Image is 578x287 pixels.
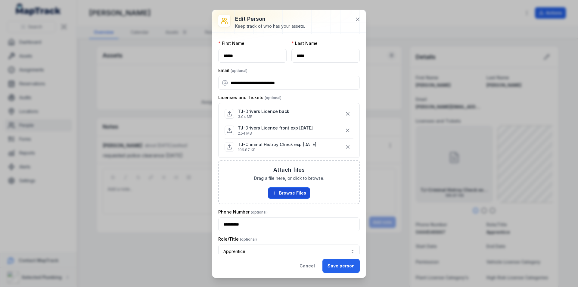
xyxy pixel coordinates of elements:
[273,166,305,174] h3: Attach files
[322,259,360,273] button: Save person
[218,236,257,242] label: Role/Title
[294,259,320,273] button: Cancel
[291,40,318,46] label: Last Name
[218,40,244,46] label: First Name
[218,95,281,101] label: Licenses and Tickets
[235,15,305,23] h3: Edit person
[238,148,316,152] p: 106.87 KB
[238,114,289,119] p: 3.04 MB
[268,187,310,199] button: Browse Files
[218,245,360,258] button: Apprentice
[238,108,289,114] p: TJ-Drivers Licence back
[218,209,268,215] label: Phone Number
[238,125,313,131] p: TJ-Drivers Licence front exp [DATE]
[235,23,305,29] div: Keep track of who has your assets.
[238,142,316,148] p: TJ-Criminal Histroy Check exp [DATE]
[254,175,324,181] span: Drag a file here, or click to browse.
[238,131,313,136] p: 2.54 MB
[218,67,247,73] label: Email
